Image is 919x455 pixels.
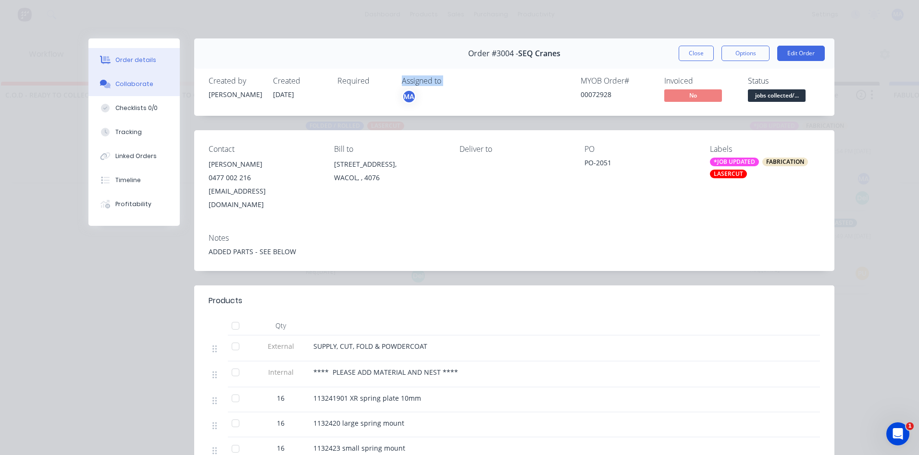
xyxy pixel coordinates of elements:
[277,418,285,428] span: 16
[748,76,820,86] div: Status
[88,120,180,144] button: Tracking
[334,145,444,154] div: Bill to
[256,341,306,351] span: External
[277,443,285,453] span: 16
[710,158,759,166] div: *JOB UPDATED
[209,171,319,184] div: 0477 002 216
[584,158,695,171] div: PO-2051
[334,158,444,188] div: [STREET_ADDRESS],WACOL, , 4076
[710,145,820,154] div: Labels
[115,200,151,209] div: Profitability
[906,422,914,430] span: 1
[334,171,444,184] div: WACOL, , 4076
[115,176,141,184] div: Timeline
[584,145,695,154] div: PO
[277,393,285,403] span: 16
[209,246,820,257] div: ADDED PARTS - SEE BELOW
[88,48,180,72] button: Order details
[252,316,310,335] div: Qty
[115,104,158,112] div: Checklists 0/0
[313,342,427,351] span: SUPPLY, CUT, FOLD & POWDERCOAT
[337,76,390,86] div: Required
[664,76,736,86] div: Invoiced
[209,89,261,99] div: [PERSON_NAME]
[402,89,416,104] button: MA
[88,144,180,168] button: Linked Orders
[115,80,153,88] div: Collaborate
[209,184,319,211] div: [EMAIL_ADDRESS][DOMAIN_NAME]
[256,367,306,377] span: Internal
[777,46,825,61] button: Edit Order
[886,422,909,445] iframe: Intercom live chat
[313,443,405,453] span: 1132423 small spring mount
[710,170,747,178] div: LASERCUT
[402,76,498,86] div: Assigned to
[313,418,404,428] span: 1132420 large spring mount
[679,46,714,61] button: Close
[209,158,319,171] div: [PERSON_NAME]
[581,89,653,99] div: 00072928
[721,46,770,61] button: Options
[88,168,180,192] button: Timeline
[88,72,180,96] button: Collaborate
[209,158,319,211] div: [PERSON_NAME]0477 002 216[EMAIL_ADDRESS][DOMAIN_NAME]
[334,158,444,171] div: [STREET_ADDRESS],
[762,158,808,166] div: FABRICATION
[209,76,261,86] div: Created by
[468,49,518,58] span: Order #3004 -
[209,145,319,154] div: Contact
[313,394,421,403] span: 113241901 XR spring plate 10mm
[748,89,806,101] span: jobs collected/...
[748,89,806,104] button: jobs collected/...
[209,234,820,243] div: Notes
[273,76,326,86] div: Created
[581,76,653,86] div: MYOB Order #
[88,96,180,120] button: Checklists 0/0
[459,145,570,154] div: Deliver to
[88,192,180,216] button: Profitability
[115,152,157,160] div: Linked Orders
[664,89,722,101] span: No
[209,295,242,307] div: Products
[273,90,294,99] span: [DATE]
[115,128,142,136] div: Tracking
[518,49,560,58] span: SEQ Cranes
[115,56,156,64] div: Order details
